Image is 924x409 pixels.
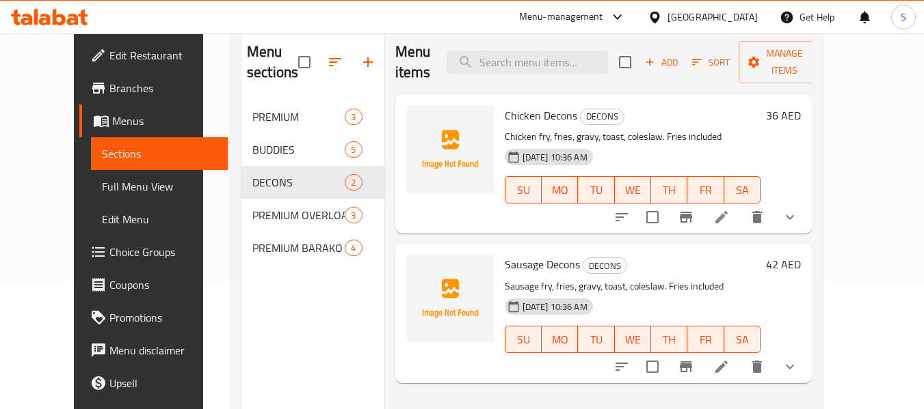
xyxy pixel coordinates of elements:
[683,52,739,73] span: Sort items
[352,46,384,79] button: Add section
[542,326,578,353] button: MO
[643,55,680,70] span: Add
[102,178,217,195] span: Full Menu View
[252,240,345,256] span: PREMIUM BARAKO COFFEE DRINKS
[620,180,646,200] span: WE
[79,104,228,137] a: Menus
[581,109,624,124] span: DECONS
[79,236,228,268] a: Choice Groups
[252,207,345,223] span: PREMIUM OVERLOAD FRIES
[605,201,638,234] button: sort-choices
[395,42,431,83] h2: Menu items
[505,278,761,295] p: Sausage fry, fries, gravy, toast, coleslaw. Fries included
[447,51,608,74] input: search
[345,143,361,156] span: 5
[668,10,758,25] div: [GEOGRAPHIC_DATA]
[511,330,536,350] span: SU
[79,334,228,367] a: Menu disclaimer
[693,180,718,200] span: FR
[505,254,580,274] span: Sausage Decons
[345,209,361,222] span: 3
[345,207,362,223] div: items
[91,137,228,170] a: Sections
[241,133,384,166] div: BUDDIES5
[109,309,217,326] span: Promotions
[79,72,228,104] a: Branches
[542,176,578,203] button: MO
[252,109,345,125] span: PREMIUM
[102,211,217,227] span: Edit Menu
[241,100,384,133] div: PREMIUM3
[79,367,228,399] a: Upsell
[638,203,667,231] span: Select to update
[505,105,577,126] span: Chicken Decons
[247,42,298,83] h2: Menu sections
[615,176,651,203] button: WE
[109,47,217,64] span: Edit Restaurant
[345,242,361,255] span: 4
[774,350,806,383] button: show more
[730,180,755,200] span: SA
[345,240,362,256] div: items
[639,52,683,73] span: Add item
[102,145,217,162] span: Sections
[91,170,228,203] a: Full Menu View
[651,176,687,203] button: TH
[406,106,494,193] img: Chicken Decons
[670,201,702,234] button: Branch-specific-item
[657,180,682,200] span: TH
[724,326,761,353] button: SA
[766,106,801,125] h6: 36 AED
[547,330,572,350] span: MO
[741,350,774,383] button: delete
[578,176,614,203] button: TU
[583,330,609,350] span: TU
[241,199,384,231] div: PREMIUM OVERLOAD FRIES3
[766,255,801,274] h6: 42 AED
[739,41,830,83] button: Manage items
[109,277,217,293] span: Coupons
[109,342,217,358] span: Menu disclaimer
[109,375,217,391] span: Upsell
[730,330,755,350] span: SA
[319,46,352,79] span: Sort sections
[252,174,345,191] span: DECONS
[547,180,572,200] span: MO
[693,330,718,350] span: FR
[511,180,536,200] span: SU
[583,180,609,200] span: TU
[578,326,614,353] button: TU
[345,141,362,158] div: items
[109,244,217,260] span: Choice Groups
[687,176,724,203] button: FR
[583,257,627,274] div: DECONS
[689,52,733,73] button: Sort
[750,45,819,79] span: Manage items
[241,95,384,270] nav: Menu sections
[782,358,798,375] svg: Show Choices
[580,109,624,125] div: DECONS
[638,352,667,381] span: Select to update
[505,326,542,353] button: SU
[241,166,384,199] div: DECONS2
[517,151,593,164] span: [DATE] 10:36 AM
[252,141,345,158] span: BUDDIES
[241,231,384,264] div: PREMIUM BARAKO COFFEE DRINKS4
[657,330,682,350] span: TH
[687,326,724,353] button: FR
[901,10,906,25] span: S
[519,9,603,25] div: Menu-management
[112,113,217,129] span: Menus
[79,301,228,334] a: Promotions
[79,268,228,301] a: Coupons
[583,258,626,274] span: DECONS
[345,111,361,124] span: 3
[505,128,761,145] p: Chicken fry, fries, gravy, toast, coleslaw. Fries included
[620,330,646,350] span: WE
[517,300,593,313] span: [DATE] 10:36 AM
[724,176,761,203] button: SA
